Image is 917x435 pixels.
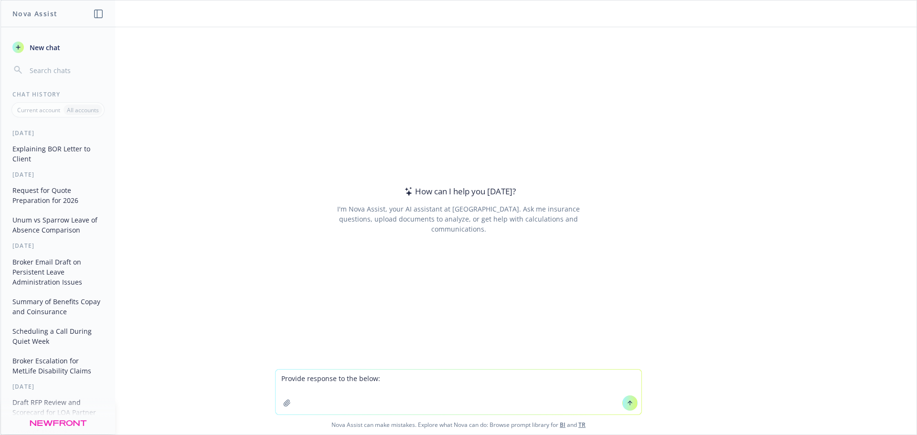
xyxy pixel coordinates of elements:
[560,421,565,429] a: BI
[9,212,107,238] button: Unum vs Sparrow Leave of Absence Comparison
[9,353,107,379] button: Broker Escalation for MetLife Disability Claims
[578,421,586,429] a: TR
[28,64,104,77] input: Search chats
[9,323,107,349] button: Scheduling a Call During Quiet Week
[9,182,107,208] button: Request for Quote Preparation for 2026
[9,39,107,56] button: New chat
[402,185,516,198] div: How can I help you [DATE]?
[67,106,99,114] p: All accounts
[17,106,60,114] p: Current account
[1,242,115,250] div: [DATE]
[4,415,913,435] span: Nova Assist can make mistakes. Explore what Nova can do: Browse prompt library for and
[1,90,115,98] div: Chat History
[9,254,107,290] button: Broker Email Draft on Persistent Leave Administration Issues
[12,9,57,19] h1: Nova Assist
[276,370,641,414] textarea: Provide response to the below:
[9,394,107,420] button: Draft RFP Review and Scorecard for LOA Partner
[1,382,115,391] div: [DATE]
[1,170,115,179] div: [DATE]
[9,294,107,319] button: Summary of Benefits Copay and Coinsurance
[28,42,60,53] span: New chat
[324,204,593,234] div: I'm Nova Assist, your AI assistant at [GEOGRAPHIC_DATA]. Ask me insurance questions, upload docum...
[9,141,107,167] button: Explaining BOR Letter to Client
[1,129,115,137] div: [DATE]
